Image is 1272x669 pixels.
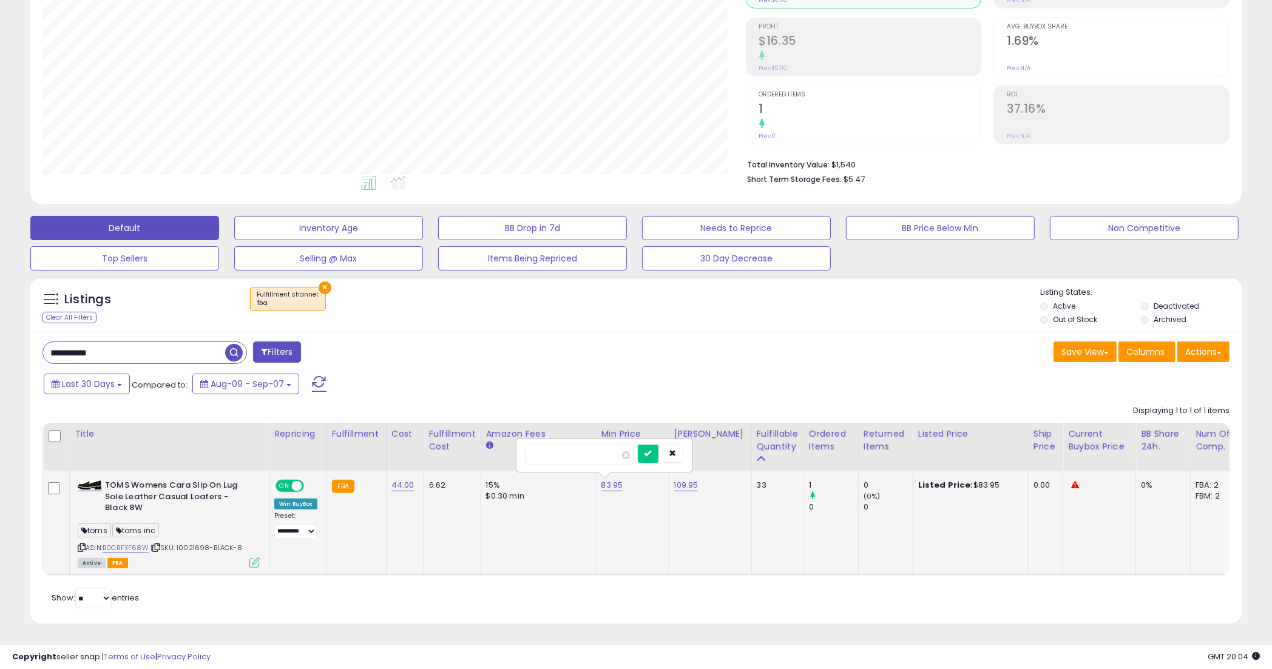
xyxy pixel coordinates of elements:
[486,480,587,491] div: 15%
[192,374,299,394] button: Aug-09 - Sep-07
[601,428,664,440] div: Min Price
[748,160,830,170] b: Total Inventory Value:
[1208,651,1260,662] span: 2025-10-8 20:04 GMT
[918,428,1023,440] div: Listed Price
[809,502,858,513] div: 0
[674,428,746,440] div: [PERSON_NAME]
[642,246,831,271] button: 30 Day Decrease
[759,24,981,30] span: Profit
[864,502,913,513] div: 0
[438,216,627,240] button: BB Drop in 7d
[601,479,623,491] a: 83.95
[274,428,322,440] div: Repricing
[759,34,981,50] h2: $16.35
[104,651,155,662] a: Terms of Use
[1126,346,1165,358] span: Columns
[78,480,102,490] img: 31NiZG5Wh7L._SL40_.jpg
[211,378,284,390] span: Aug-09 - Sep-07
[257,299,319,308] div: fba
[748,156,1221,171] li: $1,540
[1196,428,1240,453] div: Num of Comp.
[319,281,331,294] button: ×
[864,428,908,453] div: Returned Items
[759,64,788,72] small: Prev: $0.00
[809,428,853,453] div: Ordered Items
[844,173,865,185] span: $5.47
[1007,132,1030,140] small: Prev: N/A
[391,479,414,491] a: 44.00
[759,92,981,98] span: Ordered Items
[864,491,881,501] small: (0%)
[253,341,300,363] button: Filters
[234,246,423,271] button: Selling @ Max
[277,481,292,491] span: ON
[274,499,317,509] div: Win BuyBox
[62,378,115,390] span: Last 30 Days
[748,174,842,184] b: Short Term Storage Fees:
[1007,34,1229,50] h2: 1.69%
[332,428,381,440] div: Fulfillment
[1007,102,1229,118] h2: 37.16%
[1007,24,1229,30] span: Avg. Buybox Share
[132,379,188,391] span: Compared to:
[1154,314,1186,324] label: Archived
[302,481,322,491] span: OFF
[75,428,264,440] div: Title
[1133,405,1230,417] div: Displaying 1 to 1 of 1 items
[12,651,56,662] strong: Copyright
[757,428,799,453] div: Fulfillable Quantity
[486,491,587,502] div: $0.30 min
[674,479,699,491] a: 109.95
[78,480,260,566] div: ASIN:
[759,132,776,140] small: Prev: 0
[1050,216,1239,240] button: Non Competitive
[64,291,111,308] h5: Listings
[759,102,981,118] h2: 1
[332,480,354,493] small: FBA
[429,428,476,453] div: Fulfillment Cost
[1196,491,1236,502] div: FBM: 2
[429,480,472,491] div: 6.62
[1040,287,1242,298] p: Listing States:
[157,651,211,662] a: Privacy Policy
[486,440,493,451] small: Amazon Fees.
[78,523,111,537] span: toms
[107,558,128,568] span: FBA
[44,374,130,394] button: Last 30 Days
[1053,301,1075,311] label: Active
[1141,428,1185,453] div: BB Share 24h.
[438,246,627,271] button: Items Being Repriced
[1053,314,1097,324] label: Out of Stock
[642,216,831,240] button: Needs to Reprice
[391,428,419,440] div: Cost
[809,480,858,491] div: 1
[112,523,159,537] span: toms inc
[1154,301,1199,311] label: Deactivated
[1007,92,1229,98] span: ROI
[1033,428,1058,453] div: Ship Price
[846,216,1035,240] button: BB Price Below Min
[1007,64,1030,72] small: Prev: N/A
[30,246,219,271] button: Top Sellers
[918,480,1019,491] div: $83.95
[42,312,96,323] div: Clear All Filters
[274,512,317,539] div: Preset:
[1033,480,1054,491] div: 0.00
[52,592,139,603] span: Show: entries
[1141,480,1181,491] div: 0%
[151,543,242,553] span: | SKU: 10021698-BLACK-8
[1054,341,1117,362] button: Save View
[103,543,149,553] a: B0CRFXF68W
[105,480,252,517] b: TOMS Womens Cara Slip On Lug Sole Leather Casual Loafers - Black 8W
[1196,480,1236,491] div: FBA: 2
[78,558,106,568] span: All listings currently available for purchase on Amazon
[1068,428,1131,453] div: Current Buybox Price
[257,290,319,308] span: Fulfillment channel :
[757,480,794,491] div: 33
[234,216,423,240] button: Inventory Age
[1118,341,1176,362] button: Columns
[30,216,219,240] button: Default
[1177,341,1230,362] button: Actions
[12,651,211,663] div: seller snap | |
[486,428,591,440] div: Amazon Fees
